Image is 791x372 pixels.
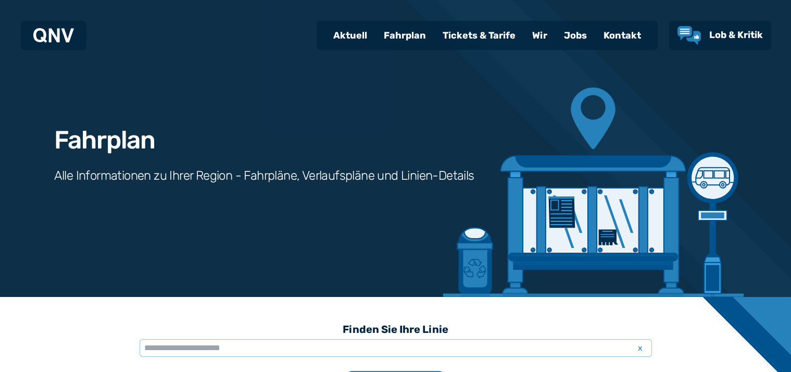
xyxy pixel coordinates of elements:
h1: Fahrplan [54,128,155,153]
a: Kontakt [595,22,649,49]
span: x [633,342,648,354]
a: Lob & Kritik [677,26,763,45]
a: QNV Logo [33,25,74,46]
h3: Finden Sie Ihre Linie [140,318,652,341]
a: Tickets & Tarife [434,22,524,49]
a: Aktuell [325,22,375,49]
span: Lob & Kritik [709,29,763,41]
a: Wir [524,22,556,49]
a: Jobs [556,22,595,49]
img: QNV Logo [33,28,74,43]
h3: Alle Informationen zu Ihrer Region - Fahrpläne, Verlaufspläne und Linien-Details [54,167,474,184]
a: Fahrplan [375,22,434,49]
